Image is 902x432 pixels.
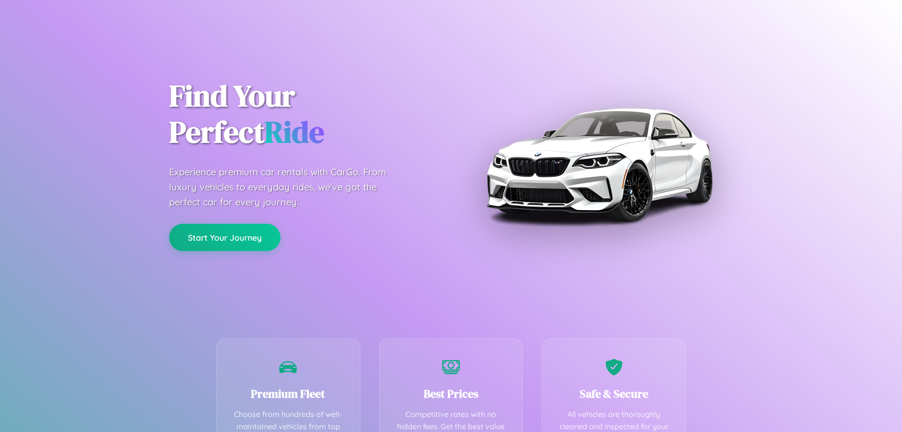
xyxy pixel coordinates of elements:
[394,386,509,401] h3: Best Prices
[264,111,324,152] span: Ride
[169,224,280,251] button: Start Your Journey
[169,78,437,150] h1: Find Your Perfect
[169,165,404,210] p: Experience premium car rentals with CarGo. From luxury vehicles to everyday rides, we've got the ...
[231,386,346,401] h3: Premium Fleet
[556,386,671,401] h3: Safe & Secure
[482,47,716,282] img: Premium BMW car rental vehicle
